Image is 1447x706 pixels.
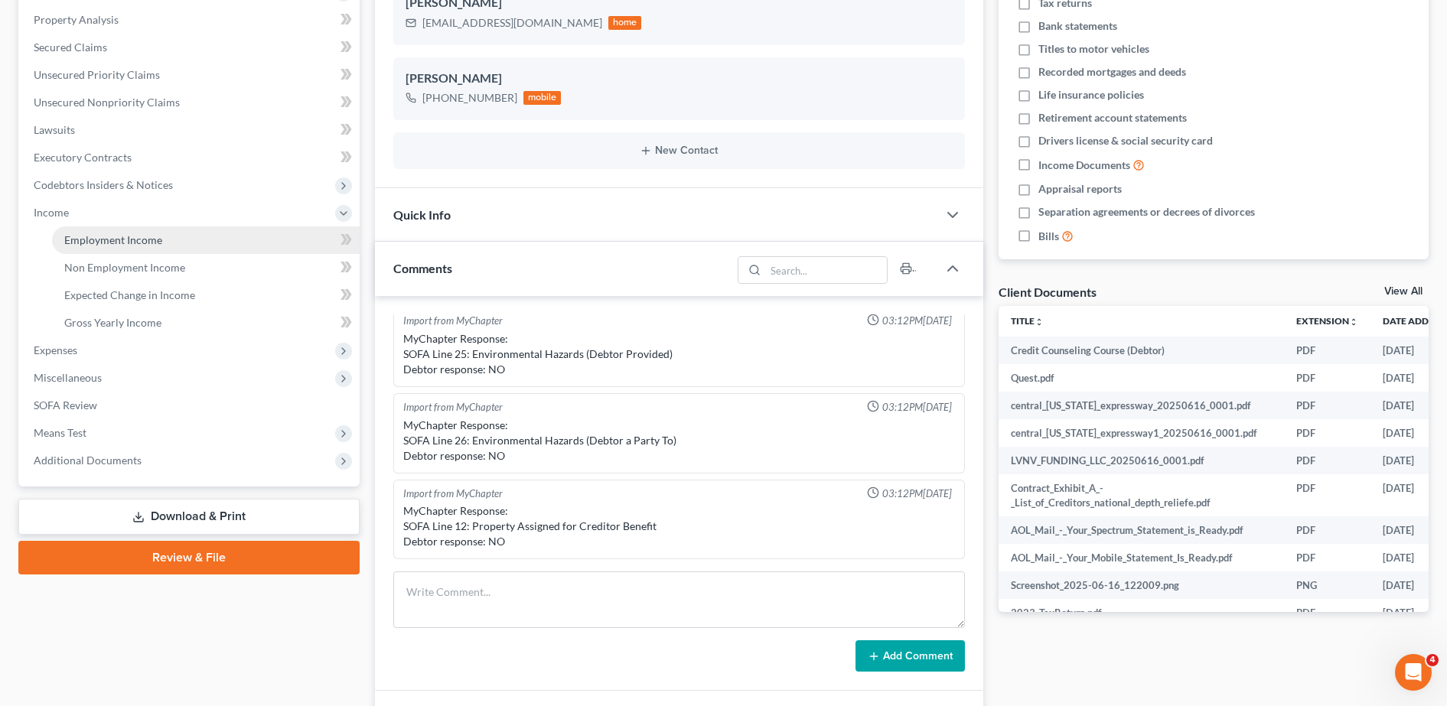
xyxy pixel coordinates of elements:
[1284,419,1370,447] td: PDF
[1284,364,1370,392] td: PDF
[21,34,360,61] a: Secured Claims
[34,206,69,219] span: Income
[18,541,360,574] a: Review & File
[34,41,107,54] span: Secured Claims
[1038,133,1213,148] span: Drivers license & social security card
[1284,516,1370,544] td: PDF
[403,314,503,328] div: Import from MyChapter
[882,314,952,328] span: 03:12PM[DATE]
[21,6,360,34] a: Property Analysis
[406,70,953,88] div: [PERSON_NAME]
[1284,392,1370,419] td: PDF
[1426,654,1439,666] span: 4
[999,419,1284,447] td: central_[US_STATE]_expressway1_20250616_0001.pdf
[52,309,360,337] a: Gross Yearly Income
[406,145,953,157] button: New Contact
[1038,229,1059,244] span: Bills
[1035,317,1044,327] i: unfold_more
[1395,654,1432,691] iframe: Intercom live chat
[34,13,119,26] span: Property Analysis
[21,144,360,171] a: Executory Contracts
[403,400,503,415] div: Import from MyChapter
[64,233,162,246] span: Employment Income
[422,90,517,106] div: [PHONE_NUMBER]
[1384,286,1423,297] a: View All
[64,288,195,301] span: Expected Change in Income
[403,331,955,377] div: MyChapter Response: SOFA Line 25: Environmental Hazards (Debtor Provided) Debtor response: NO
[34,178,173,191] span: Codebtors Insiders & Notices
[1038,64,1186,80] span: Recorded mortgages and deeds
[999,447,1284,474] td: LVNV_FUNDING_LLC_20250616_0001.pdf
[999,571,1284,599] td: Screenshot_2025-06-16_122009.png
[52,226,360,254] a: Employment Income
[999,364,1284,392] td: Quest.pdf
[999,544,1284,571] td: AOL_Mail_-_Your_Mobile_Statement_Is_Ready.pdf
[393,207,451,222] span: Quick Info
[1038,18,1117,34] span: Bank statements
[1349,317,1358,327] i: unfold_more
[999,284,1097,300] div: Client Documents
[999,392,1284,419] td: central_[US_STATE]_expressway_20250616_0001.pdf
[882,486,952,501] span: 03:12PM[DATE]
[403,503,955,549] div: MyChapter Response: SOFA Line 12: Property Assigned for Creditor Benefit Debtor response: NO
[34,123,75,136] span: Lawsuits
[18,499,360,535] a: Download & Print
[1284,544,1370,571] td: PDF
[1296,315,1358,327] a: Extensionunfold_more
[34,343,77,356] span: Expenses
[21,89,360,116] a: Unsecured Nonpriority Claims
[1284,474,1370,516] td: PDF
[999,599,1284,626] td: 2023_TaxReturn.pdf
[1284,571,1370,599] td: PNG
[999,337,1284,364] td: Credit Counseling Course (Debtor)
[999,516,1284,544] td: AOL_Mail_-_Your_Spectrum_Statement_is_Ready.pdf
[523,91,562,105] div: mobile
[52,281,360,309] a: Expected Change in Income
[64,316,161,329] span: Gross Yearly Income
[1011,315,1044,327] a: Titleunfold_more
[608,16,642,30] div: home
[34,371,102,384] span: Miscellaneous
[1038,204,1255,220] span: Separation agreements or decrees of divorces
[1038,41,1149,57] span: Titles to motor vehicles
[34,68,160,81] span: Unsecured Priority Claims
[855,640,965,672] button: Add Comment
[34,151,132,164] span: Executory Contracts
[21,61,360,89] a: Unsecured Priority Claims
[1038,158,1130,173] span: Income Documents
[34,399,97,412] span: SOFA Review
[52,254,360,281] a: Non Employment Income
[393,261,452,275] span: Comments
[1038,181,1122,197] span: Appraisal reports
[999,474,1284,516] td: Contract_Exhibit_A_-_List_of_Creditors_national_depth_reliefe.pdf
[422,15,602,31] div: [EMAIL_ADDRESS][DOMAIN_NAME]
[34,96,180,109] span: Unsecured Nonpriority Claims
[34,426,86,439] span: Means Test
[1284,337,1370,364] td: PDF
[1038,110,1187,125] span: Retirement account statements
[403,486,503,501] div: Import from MyChapter
[1284,599,1370,626] td: PDF
[64,261,185,274] span: Non Employment Income
[765,257,887,283] input: Search...
[34,454,142,467] span: Additional Documents
[1284,447,1370,474] td: PDF
[403,418,955,464] div: MyChapter Response: SOFA Line 26: Environmental Hazards (Debtor a Party To) Debtor response: NO
[21,392,360,419] a: SOFA Review
[21,116,360,144] a: Lawsuits
[882,400,952,415] span: 03:12PM[DATE]
[1038,87,1144,102] span: Life insurance policies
